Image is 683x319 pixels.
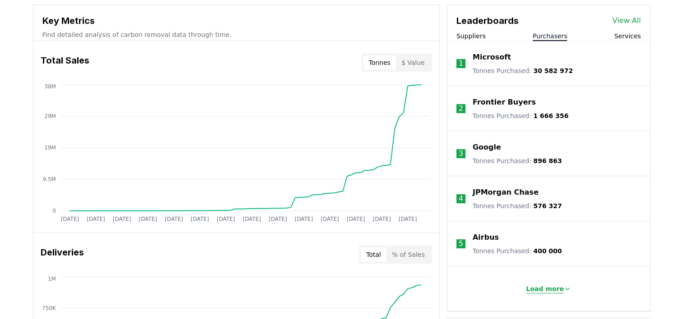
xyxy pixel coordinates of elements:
[473,111,568,120] p: Tonnes Purchased :
[399,216,417,222] tspan: [DATE]
[396,55,430,70] button: $ Value
[614,32,641,41] button: Services
[361,247,386,262] button: Total
[533,32,567,41] button: Purchasers
[459,148,463,159] p: 3
[459,103,463,114] p: 2
[321,216,339,222] tspan: [DATE]
[473,232,499,243] a: Airbus
[41,246,84,264] h3: Deliveries
[473,66,573,75] p: Tonnes Purchased :
[473,246,562,255] p: Tonnes Purchased :
[473,201,562,210] p: Tonnes Purchased :
[473,142,501,153] a: Google
[526,284,564,293] p: Load more
[473,97,536,108] a: Frontier Buyers
[242,216,261,222] tspan: [DATE]
[533,247,562,255] span: 400 000
[44,113,56,119] tspan: 29M
[533,157,562,164] span: 896 863
[139,216,157,222] tspan: [DATE]
[473,52,511,63] a: Microsoft
[533,67,573,74] span: 30 582 972
[456,14,519,27] h3: Leaderboards
[613,15,641,26] a: View All
[52,208,56,214] tspan: 0
[347,216,365,222] tspan: [DATE]
[386,247,430,262] button: % of Sales
[217,216,235,222] tspan: [DATE]
[459,193,463,204] p: 4
[44,83,56,90] tspan: 38M
[372,216,391,222] tspan: [DATE]
[47,275,56,282] tspan: 1M
[363,55,396,70] button: Tonnes
[190,216,209,222] tspan: [DATE]
[42,176,56,182] tspan: 9.5M
[42,305,56,311] tspan: 750K
[459,238,463,249] p: 5
[456,32,486,41] button: Suppliers
[165,216,183,222] tspan: [DATE]
[473,156,562,165] p: Tonnes Purchased :
[533,112,568,119] span: 1 666 356
[60,216,79,222] tspan: [DATE]
[533,202,562,210] span: 576 327
[42,14,430,27] h3: Key Metrics
[473,187,539,198] a: JPMorgan Chase
[269,216,287,222] tspan: [DATE]
[294,216,313,222] tspan: [DATE]
[44,145,56,151] tspan: 19M
[87,216,105,222] tspan: [DATE]
[459,58,463,69] p: 1
[42,30,430,39] p: Find detailed analysis of carbon removal data through time.
[41,54,89,72] h3: Total Sales
[112,216,131,222] tspan: [DATE]
[519,280,578,298] button: Load more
